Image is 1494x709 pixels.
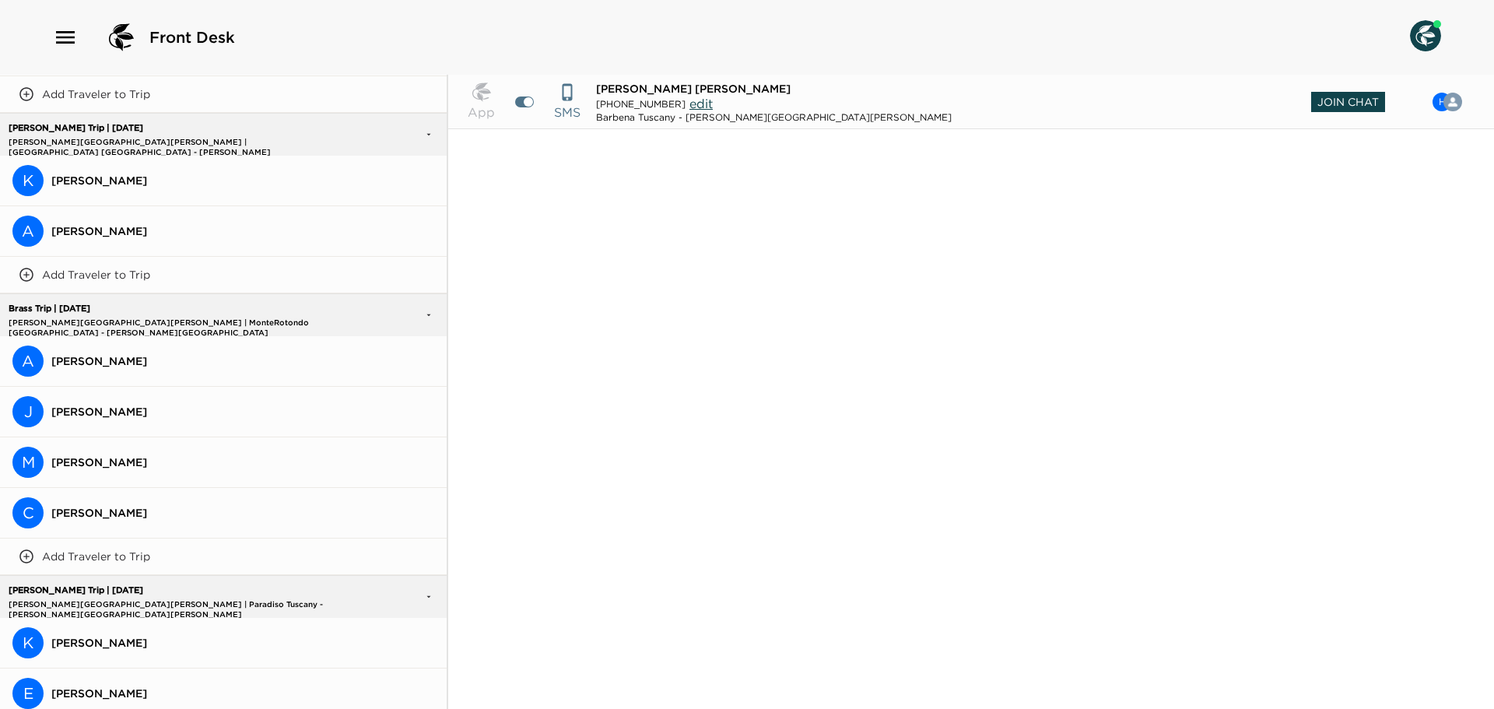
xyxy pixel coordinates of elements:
p: [PERSON_NAME][GEOGRAPHIC_DATA][PERSON_NAME] | MonteRotondo [GEOGRAPHIC_DATA] - [PERSON_NAME][GEOG... [5,318,341,328]
span: [PERSON_NAME] [51,224,434,238]
div: A [12,346,44,377]
div: Kip Wadsworth [12,165,44,196]
button: Join Chat [1306,94,1390,110]
img: C [1443,93,1462,111]
div: Casali di Casole Concierge Team [1443,93,1462,111]
p: App [468,103,495,121]
div: Eric Anderson [12,678,44,709]
div: Jeremy Finkelstein [12,396,44,427]
button: CH [1408,86,1475,118]
p: Add Traveler to Trip [42,549,150,563]
p: [PERSON_NAME] Trip | [DATE] [5,123,341,133]
div: C [12,497,44,528]
p: [PERSON_NAME][GEOGRAPHIC_DATA][PERSON_NAME] | [GEOGRAPHIC_DATA] [GEOGRAPHIC_DATA] - [PERSON_NAME]... [5,137,341,147]
img: User [1410,20,1441,51]
span: Join Chat [1311,92,1385,112]
p: Add Traveler to Trip [42,87,150,101]
div: Ann Wadsworth [12,216,44,247]
span: [PERSON_NAME] [51,354,434,368]
div: J [12,396,44,427]
div: K [12,165,44,196]
div: Melissa Grobmyer [12,447,44,478]
p: [PERSON_NAME][GEOGRAPHIC_DATA][PERSON_NAME] | Paradiso Tuscany - [PERSON_NAME][GEOGRAPHIC_DATA][P... [5,599,341,609]
div: Catherine Brass [12,497,44,528]
div: Kelley Anderson [12,627,44,658]
p: [PERSON_NAME] Trip | [DATE] [5,585,341,595]
span: [PERSON_NAME] [51,506,434,520]
span: [PERSON_NAME] [51,455,434,469]
span: [PERSON_NAME] [51,686,434,700]
p: Add Traveler to Trip [42,268,150,282]
span: [PERSON_NAME] [51,405,434,419]
span: [PERSON_NAME] [51,636,434,650]
div: Arthur Brass [12,346,44,377]
p: Brass Trip | [DATE] [5,304,341,314]
span: [PERSON_NAME] [PERSON_NAME] [596,82,791,96]
div: K [12,627,44,658]
img: logo [103,19,140,56]
span: [PERSON_NAME] [51,174,434,188]
span: edit [689,96,713,111]
div: M [12,447,44,478]
div: Barbena Tuscany - [PERSON_NAME][GEOGRAPHIC_DATA][PERSON_NAME] [596,111,952,123]
p: SMS [554,103,580,121]
span: [PHONE_NUMBER] [596,98,686,110]
div: A [12,216,44,247]
span: Front Desk [149,26,235,48]
div: E [12,678,44,709]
